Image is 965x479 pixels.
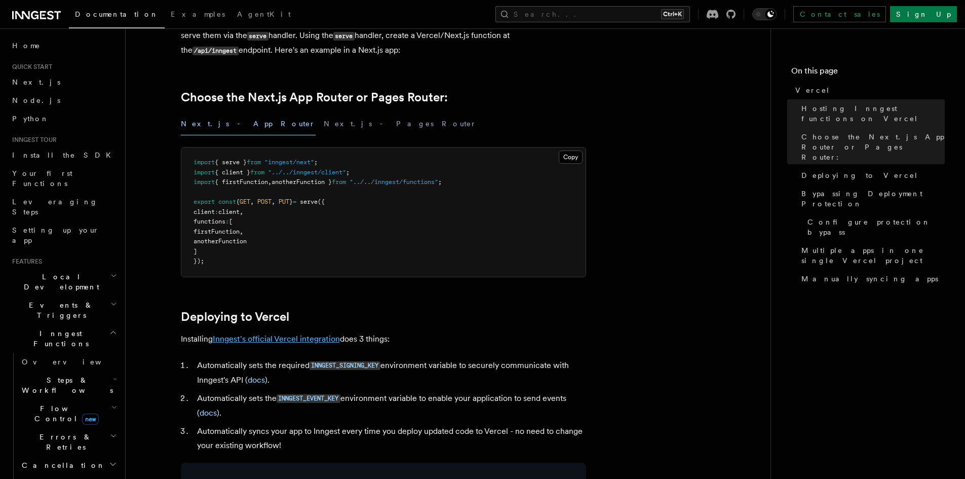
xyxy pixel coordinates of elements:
li: Automatically syncs your app to Inngest every time you deploy updated code to Vercel - no need to... [194,424,586,453]
span: anotherFunction [194,238,247,245]
li: Automatically sets the required environment variable to securely communicate with Inngest's API ( ). [194,358,586,387]
span: , [240,208,243,215]
span: firstFunction [194,228,240,235]
span: Leveraging Steps [12,198,98,216]
span: "../../inngest/client" [268,169,346,176]
a: Examples [165,3,231,27]
span: import [194,169,215,176]
span: ; [438,178,442,186]
span: : [225,218,229,225]
span: functions [194,218,225,225]
span: Errors & Retries [18,432,110,452]
span: ] [194,248,197,255]
code: INNGEST_SIGNING_KEY [310,361,380,370]
span: Install the SDK [12,151,117,159]
a: Home [8,36,119,55]
span: "inngest/next" [264,159,314,166]
button: Toggle dark mode [752,8,777,20]
span: Setting up your app [12,226,99,244]
span: Deploying to Vercel [801,170,918,180]
button: Events & Triggers [8,296,119,324]
span: GET [240,198,250,205]
button: Next.js - App Router [181,113,316,135]
span: Local Development [8,272,110,292]
a: Documentation [69,3,165,28]
span: Home [12,41,41,51]
span: import [194,178,215,186]
a: Manually syncing apps [797,270,945,288]
a: Choose the Next.js App Router or Pages Router: [181,90,448,104]
span: Choose the Next.js App Router or Pages Router: [801,132,945,162]
span: AgentKit [237,10,291,18]
code: INNGEST_EVENT_KEY [277,394,340,403]
a: Inngest's official Vercel integration [213,334,340,344]
span: Configure protection bypass [807,217,945,237]
a: INNGEST_SIGNING_KEY [310,360,380,370]
span: ; [314,159,318,166]
span: Hosting Inngest functions on Vercel [801,103,945,124]
a: Leveraging Steps [8,193,119,221]
a: Deploying to Vercel [181,310,289,324]
span: client [194,208,215,215]
span: { client } [215,169,250,176]
span: = [293,198,296,205]
span: Features [8,257,42,266]
button: Flow Controlnew [18,399,119,428]
span: Python [12,115,49,123]
button: Next.js - Pages Router [324,113,477,135]
a: Your first Functions [8,164,119,193]
span: client [218,208,240,215]
span: Cancellation [18,460,105,470]
span: Multiple apps in one single Vercel project [801,245,945,266]
a: Choose the Next.js App Router or Pages Router: [797,128,945,166]
a: Hosting Inngest functions on Vercel [797,99,945,128]
span: Flow Control [18,403,111,424]
span: Examples [171,10,225,18]
span: , [268,178,272,186]
button: Cancellation [18,456,119,474]
span: Node.js [12,96,60,104]
span: export [194,198,215,205]
a: Next.js [8,73,119,91]
button: Errors & Retries [18,428,119,456]
span: POST [257,198,272,205]
span: from [332,178,346,186]
code: serve [247,32,268,41]
a: INNGEST_EVENT_KEY [277,393,340,403]
a: docs [248,375,265,385]
span: Inngest Functions [8,328,109,349]
a: Contact sales [793,6,886,22]
button: Search...Ctrl+K [495,6,690,22]
li: Automatically sets the environment variable to enable your application to send events ( ). [194,391,586,420]
p: Installing does 3 things: [181,332,586,346]
a: Bypassing Deployment Protection [797,185,945,213]
button: Copy [559,151,583,164]
span: Bypassing Deployment Protection [801,189,945,209]
span: , [250,198,254,205]
a: Configure protection bypass [803,213,945,241]
code: /api/inngest [192,47,239,55]
span: : [215,208,218,215]
span: ({ [318,198,325,205]
span: { [236,198,240,205]
span: serve [300,198,318,205]
a: Vercel [791,81,945,99]
button: Inngest Functions [8,324,119,353]
span: { firstFunction [215,178,268,186]
a: Setting up your app [8,221,119,249]
a: Python [8,109,119,128]
span: , [240,228,243,235]
span: "../../inngest/functions" [350,178,438,186]
span: Documentation [75,10,159,18]
span: } [289,198,293,205]
button: Steps & Workflows [18,371,119,399]
span: Vercel [795,85,830,95]
span: Your first Functions [12,169,72,188]
button: Local Development [8,268,119,296]
span: Inngest tour [8,136,57,144]
span: { serve } [215,159,247,166]
span: , [272,198,275,205]
a: Overview [18,353,119,371]
span: Steps & Workflows [18,375,113,395]
span: Next.js [12,78,60,86]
